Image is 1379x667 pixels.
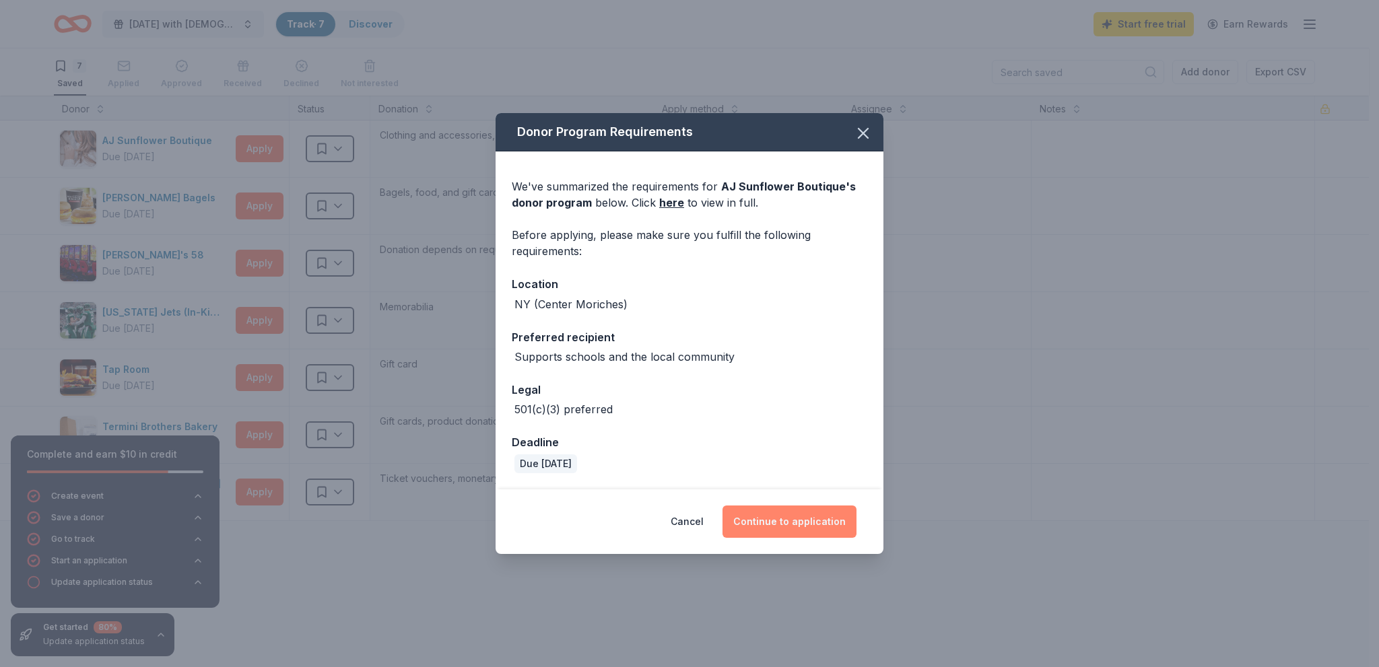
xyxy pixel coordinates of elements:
[671,505,704,538] button: Cancel
[514,349,735,365] div: Supports schools and the local community
[512,275,867,293] div: Location
[514,296,628,312] div: NY (Center Moriches)
[496,113,883,151] div: Donor Program Requirements
[659,195,684,211] a: here
[512,178,867,211] div: We've summarized the requirements for below. Click to view in full.
[722,505,856,538] button: Continue to application
[512,227,867,259] div: Before applying, please make sure you fulfill the following requirements:
[512,433,867,451] div: Deadline
[514,401,613,417] div: 501(c)(3) preferred
[512,381,867,398] div: Legal
[512,328,867,346] div: Preferred recipient
[514,454,577,473] div: Due [DATE]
